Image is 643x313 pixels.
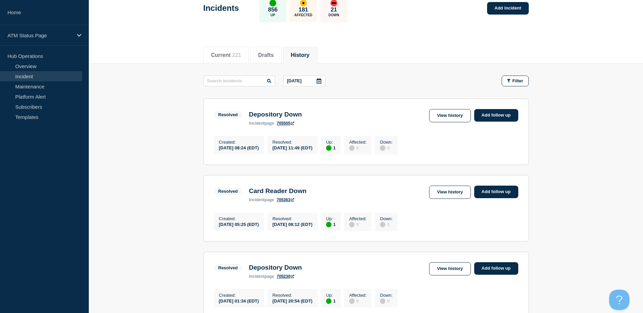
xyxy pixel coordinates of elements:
p: 181 [299,6,308,13]
input: Search incidents [203,76,275,86]
div: 0 [380,298,393,304]
div: 1 [326,298,336,304]
a: 705230 [277,274,294,279]
p: 21 [330,6,337,13]
button: [DATE] [283,76,325,86]
span: 221 [232,52,241,58]
a: View history [429,109,470,122]
button: Current 221 [211,52,241,58]
p: Down : [380,216,393,221]
div: 0 [380,145,393,151]
div: up [326,222,331,227]
div: disabled [380,298,385,304]
h3: Depository Down [249,264,302,271]
p: Created : [219,140,259,145]
div: disabled [349,145,355,151]
a: Add follow up [474,109,518,122]
div: 1 [326,145,336,151]
a: 705505 [277,121,294,126]
p: Up : [326,140,336,145]
p: Down : [380,140,393,145]
p: Resolved : [273,293,313,298]
div: [DATE] 08:12 (EDT) [273,221,313,227]
div: disabled [349,222,355,227]
h3: Card Reader Down [249,187,306,195]
a: View history [429,262,470,275]
p: Affected : [349,140,366,145]
div: disabled [349,298,355,304]
div: 0 [349,221,366,227]
div: 0 [349,298,366,304]
p: Affected : [349,293,366,298]
h1: Incidents [203,3,239,13]
p: Up [270,13,275,17]
p: Up : [326,293,336,298]
span: incident [249,121,264,126]
p: Down : [380,293,393,298]
span: Resolved [214,264,242,272]
a: View history [429,186,470,199]
a: Add follow up [474,186,518,198]
p: page [249,197,274,202]
p: Affected [294,13,312,17]
span: Filter [513,78,523,83]
div: up [326,298,331,304]
p: page [249,121,274,126]
p: page [249,274,274,279]
div: [DATE] 05:25 (EDT) [219,221,259,227]
button: Drafts [258,52,274,58]
p: [DATE] [287,78,302,83]
p: ATM Status Page [7,33,73,38]
iframe: Help Scout Beacon - Open [609,290,629,310]
span: Resolved [214,187,242,195]
button: Filter [502,76,529,86]
a: Add incident [487,2,529,15]
div: [DATE] 20:54 (EDT) [273,298,313,304]
button: History [291,52,309,58]
div: disabled [380,222,385,227]
a: 705363 [277,197,294,202]
p: Up : [326,216,336,221]
p: Resolved : [273,140,313,145]
p: Created : [219,293,259,298]
span: Resolved [214,111,242,119]
p: Resolved : [273,216,313,221]
div: 0 [380,221,393,227]
h3: Depository Down [249,111,302,118]
p: Down [328,13,339,17]
p: Affected : [349,216,366,221]
div: 0 [349,145,366,151]
div: [DATE] 11:49 (EDT) [273,145,313,150]
div: 1 [326,221,336,227]
div: [DATE] 08:24 (EDT) [219,145,259,150]
span: incident [249,197,264,202]
p: 856 [268,6,278,13]
div: disabled [380,145,385,151]
div: [DATE] 01:34 (EDT) [219,298,259,304]
span: incident [249,274,264,279]
a: Add follow up [474,262,518,275]
div: up [326,145,331,151]
p: Created : [219,216,259,221]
